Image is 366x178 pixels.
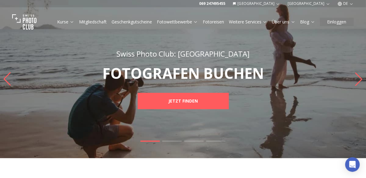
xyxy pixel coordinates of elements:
button: Fotowettbewerbe [154,18,200,26]
a: 069 247495455 [199,1,226,6]
button: Über uns [270,18,298,26]
a: Weitere Services [229,19,267,25]
button: Fotoreisen [200,18,226,26]
button: Weitere Services [226,18,270,26]
button: Mitgliedschaft [77,18,109,26]
a: Geschenkgutscheine [112,19,152,25]
a: Mitgliedschaft [79,19,107,25]
img: Swiss photo club [12,10,36,34]
button: Kurse [55,18,77,26]
a: Fotowettbewerbe [157,19,198,25]
b: JETZT FINDEN [168,98,198,104]
div: Open Intercom Messenger [345,157,360,172]
a: Blog [300,19,315,25]
span: Swiss Photo Club: [GEOGRAPHIC_DATA] [117,49,250,59]
a: Kurse [57,19,74,25]
a: Über uns [272,19,295,25]
button: Einloggen [320,18,354,26]
button: Geschenkgutscheine [109,18,154,26]
a: JETZT FINDEN [138,93,229,109]
button: Blog [298,18,318,26]
p: FOTOGRAFEN BUCHEN [76,66,290,81]
a: Fotoreisen [203,19,224,25]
